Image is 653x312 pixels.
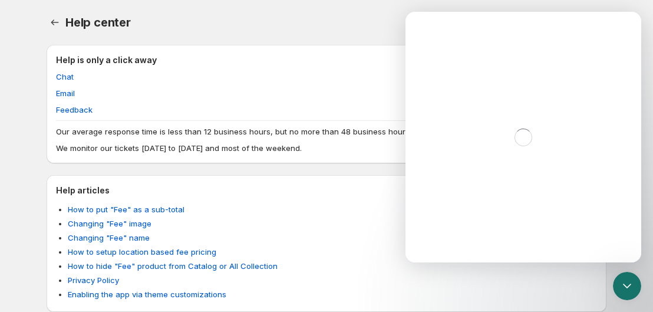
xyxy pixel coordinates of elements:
[613,272,641,300] iframe: Intercom live chat
[49,100,100,119] button: Feedback
[68,290,226,299] a: Enabling the app via theme customizations
[56,142,597,154] p: We monitor our tickets [DATE] to [DATE] and most of the weekend.
[68,233,150,242] a: Changing "Fee" name
[68,219,151,228] a: Changing "Fee" image
[56,104,93,116] span: Feedback
[49,67,81,86] button: Chat
[56,54,597,66] h2: Help is only a click away
[68,261,278,271] a: How to hide "Fee" product from Catalog or All Collection
[68,275,119,285] a: Privacy Policy
[47,14,63,31] a: Home
[405,12,641,262] iframe: Intercom live chat
[56,126,597,137] p: Our average response time is less than 12 business hours, but no more than 48 business hours.
[56,185,597,196] h2: Help articles
[65,15,131,29] span: Help center
[56,71,74,83] span: Chat
[68,247,216,257] a: How to setup location based fee pricing
[68,205,184,214] a: How to put "Fee" as a sub-total
[56,88,75,98] a: Email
